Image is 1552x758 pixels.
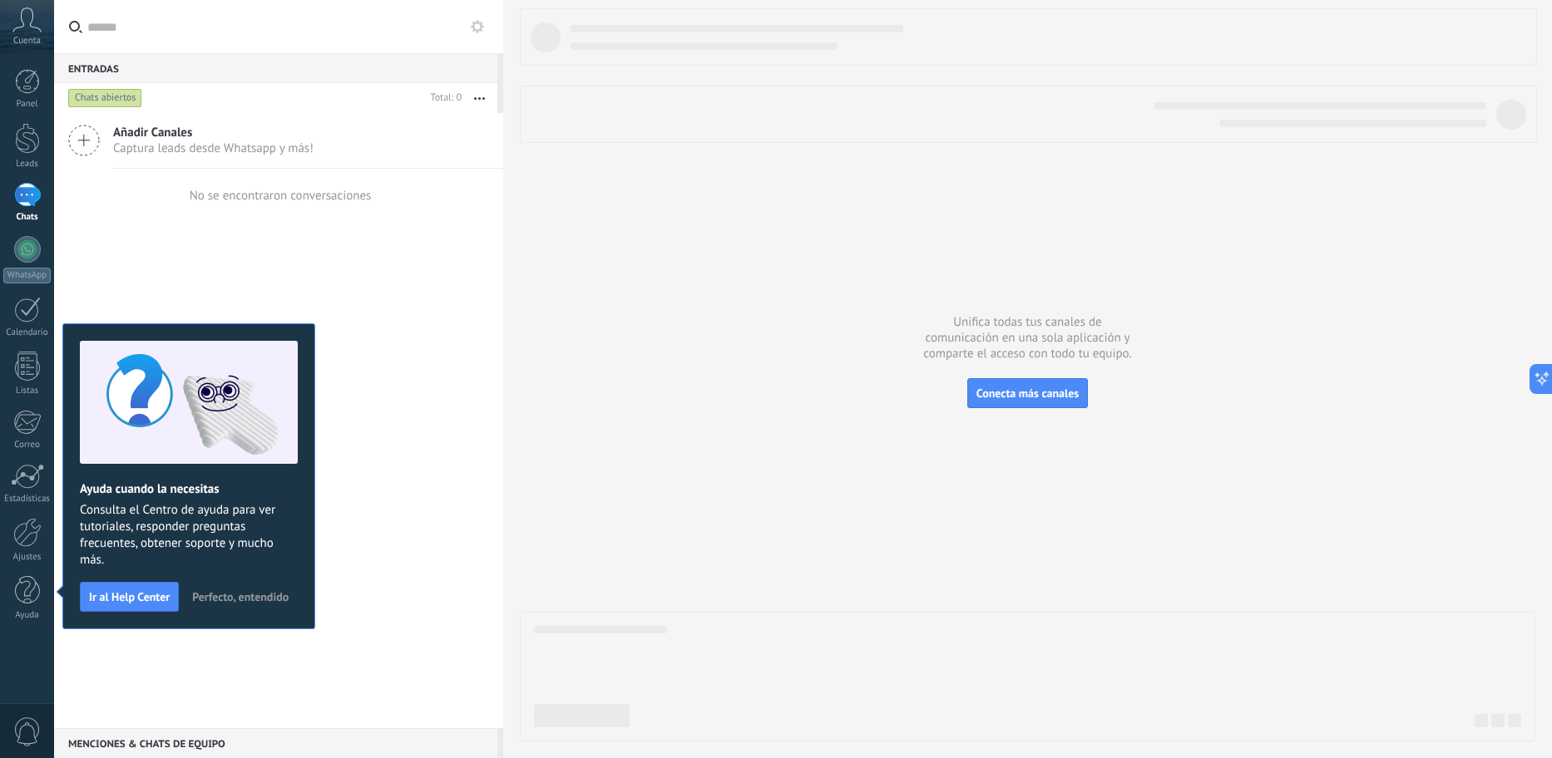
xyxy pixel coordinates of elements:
[3,99,52,110] div: Panel
[3,327,52,338] div: Calendario
[3,494,52,505] div: Estadísticas
[68,88,142,108] div: Chats abiertos
[89,591,170,603] span: Ir al Help Center
[54,53,497,83] div: Entradas
[3,386,52,396] div: Listas
[424,90,462,106] div: Total: 0
[192,591,289,603] span: Perfecto, entendido
[3,610,52,621] div: Ayuda
[3,552,52,563] div: Ajustes
[113,125,314,140] span: Añadir Canales
[185,584,296,609] button: Perfecto, entendido
[967,378,1088,408] button: Conecta más canales
[80,502,298,568] span: Consulta el Centro de ayuda para ver tutoriales, responder preguntas frecuentes, obtener soporte ...
[3,440,52,450] div: Correo
[80,582,179,612] button: Ir al Help Center
[113,140,314,156] span: Captura leads desde Whatsapp y más!
[13,36,41,47] span: Cuenta
[3,159,52,170] div: Leads
[3,212,52,223] div: Chats
[190,188,372,204] div: No se encontraron conversaciones
[976,386,1079,401] span: Conecta más canales
[80,481,298,497] h2: Ayuda cuando la necesitas
[3,268,51,283] div: WhatsApp
[54,728,497,758] div: Menciones & Chats de equipo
